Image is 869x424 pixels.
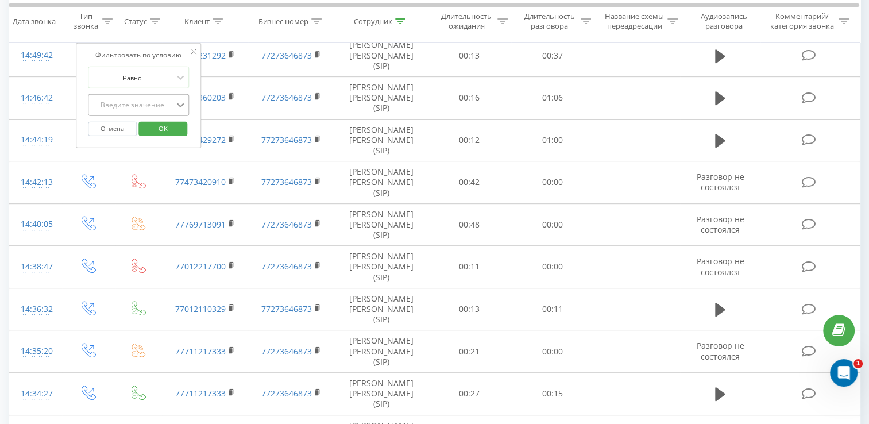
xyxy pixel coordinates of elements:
[768,12,836,32] div: Комментарий/категория звонка
[21,87,51,109] div: 14:46:42
[511,34,594,77] td: 00:37
[511,203,594,246] td: 00:00
[830,359,858,387] iframe: Intercom live chat
[428,161,511,204] td: 00:42
[853,359,863,368] span: 1
[21,298,51,321] div: 14:36:32
[175,50,226,61] a: 77014231292
[511,330,594,373] td: 00:00
[21,171,51,194] div: 14:42:13
[335,34,428,77] td: [PERSON_NAME] [PERSON_NAME] (SIP)
[696,340,744,361] span: Разговор не состоялся
[21,129,51,151] div: 14:44:19
[175,388,226,399] a: 77711217333
[511,77,594,120] td: 01:06
[696,171,744,192] span: Разговор не состоялся
[261,346,312,357] a: 77273646873
[261,388,312,399] a: 77273646873
[335,288,428,330] td: [PERSON_NAME] [PERSON_NAME] (SIP)
[511,161,594,204] td: 00:00
[147,120,179,137] span: OK
[91,101,173,110] div: Введите значение
[21,213,51,236] div: 14:40:05
[335,246,428,288] td: [PERSON_NAME] [PERSON_NAME] (SIP)
[261,219,312,230] a: 77273646873
[521,12,578,32] div: Длительность разговора
[428,203,511,246] td: 00:48
[124,17,147,26] div: Статус
[428,77,511,120] td: 00:16
[335,119,428,161] td: [PERSON_NAME] [PERSON_NAME] (SIP)
[261,261,312,272] a: 77273646873
[511,372,594,415] td: 00:15
[261,134,312,145] a: 77273646873
[511,246,594,288] td: 00:00
[184,17,210,26] div: Клиент
[696,214,744,235] span: Разговор не состоялся
[335,330,428,373] td: [PERSON_NAME] [PERSON_NAME] (SIP)
[258,17,308,26] div: Бизнес номер
[438,12,495,32] div: Длительность ожидания
[13,17,56,26] div: Дата звонка
[21,256,51,278] div: 14:38:47
[428,288,511,330] td: 00:13
[175,261,226,272] a: 77012217700
[138,122,187,136] button: OK
[511,288,594,330] td: 00:11
[175,346,226,357] a: 77711217333
[21,383,51,405] div: 14:34:27
[21,44,51,67] div: 14:49:42
[175,176,226,187] a: 77473420910
[261,50,312,61] a: 77273646873
[72,12,99,32] div: Тип звонка
[428,246,511,288] td: 00:11
[175,134,226,145] a: 77772429272
[21,340,51,363] div: 14:35:20
[428,34,511,77] td: 00:13
[175,219,226,230] a: 77769713091
[691,12,758,32] div: Аудиозапись разговора
[261,176,312,187] a: 77273646873
[261,92,312,103] a: 77273646873
[335,203,428,246] td: [PERSON_NAME] [PERSON_NAME] (SIP)
[261,303,312,314] a: 77273646873
[428,330,511,373] td: 00:21
[175,303,226,314] a: 77012110329
[696,256,744,277] span: Разговор не состоялся
[88,122,137,136] button: Отмена
[335,77,428,120] td: [PERSON_NAME] [PERSON_NAME] (SIP)
[428,119,511,161] td: 00:12
[604,12,665,32] div: Название схемы переадресации
[175,92,226,103] a: 77085360203
[88,49,189,61] div: Фильтровать по условию
[354,17,392,26] div: Сотрудник
[428,372,511,415] td: 00:27
[511,119,594,161] td: 01:00
[335,161,428,204] td: [PERSON_NAME] [PERSON_NAME] (SIP)
[335,372,428,415] td: [PERSON_NAME] [PERSON_NAME] (SIP)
